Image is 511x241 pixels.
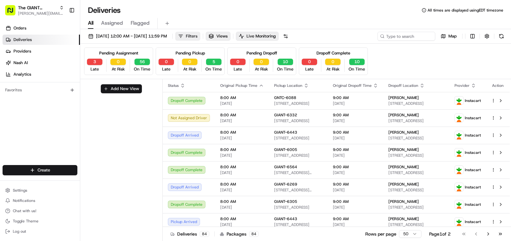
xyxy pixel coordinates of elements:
[13,219,39,224] span: Toggle Theme
[388,205,444,210] span: [STREET_ADDRESS]
[168,83,179,88] span: Status
[305,66,314,72] span: Late
[3,3,66,18] button: The GIANT Company[PERSON_NAME][EMAIL_ADDRESS][PERSON_NAME][DOMAIN_NAME]
[333,147,378,152] span: 9:00 AM
[388,95,419,100] span: [PERSON_NAME]
[85,32,170,41] button: [DATE] 12:00 AM - [DATE] 11:59 PM
[455,148,463,157] img: profile_instacart_ahold_partner.png
[274,205,323,210] span: [STREET_ADDRESS]
[3,23,80,33] a: Orders
[18,4,57,11] button: The GIANT Company
[277,66,293,72] span: On Time
[438,32,460,41] button: Map
[109,63,117,71] button: Start new chat
[13,48,31,54] span: Providers
[54,94,59,99] div: 💻
[349,66,365,72] span: On Time
[465,150,481,155] span: Instacart
[326,66,340,72] span: At Risk
[61,93,103,99] span: API Documentation
[156,47,225,75] div: Pending Pickup0Late0At Risk5On Time
[6,26,117,36] p: Welcome 👋
[3,186,77,195] button: Settings
[274,147,297,152] span: GIANT-6005
[176,50,205,56] div: Pending Pickup
[88,19,93,27] span: All
[3,165,77,175] button: Create
[6,61,18,73] img: 1736555255976-a54dd68f-1ca7-489b-9aae-adbdc363a1c4
[13,37,32,43] span: Deliveries
[101,19,123,27] span: Assigned
[333,182,378,187] span: 9:00 AM
[134,59,150,65] button: 56
[274,187,323,193] span: [STREET_ADDRESS][PERSON_NAME][PERSON_NAME]
[3,206,77,215] button: Chat with us!
[13,229,26,234] span: Log out
[220,130,264,135] span: 8:00 AM
[333,205,378,210] span: [DATE]
[455,183,463,191] img: profile_instacart_ahold_partner.png
[38,167,50,173] span: Create
[216,33,228,39] span: Views
[455,166,463,174] img: profile_instacart_ahold_partner.png
[465,202,481,207] span: Instacart
[465,98,481,103] span: Instacart
[247,50,277,56] div: Pending Dropoff
[455,96,463,105] img: profile_instacart_ahold_partner.png
[3,85,77,95] div: Favorites
[131,19,150,27] span: Flagged
[388,187,444,193] span: [STREET_ADDRESS]
[274,153,323,158] span: [STREET_ADDRESS]
[64,109,78,113] span: Pylon
[220,216,264,221] span: 8:00 AM
[13,188,27,193] span: Settings
[274,95,296,100] span: GNTC-6088
[333,130,378,135] span: 9:00 AM
[465,133,481,138] span: Instacart
[274,83,302,88] span: Pickup Location
[333,170,378,175] span: [DATE]
[13,71,31,77] span: Analytics
[428,8,503,13] span: All times are displayed using EDT timezone
[110,59,126,65] button: 0
[388,216,419,221] span: [PERSON_NAME]
[205,66,222,72] span: On Time
[333,83,372,88] span: Original Dropoff Time
[299,47,368,75] div: Dropoff Complete0Late0At Risk10On Time
[3,58,80,68] a: Nash AI
[316,50,350,56] div: Dropoff Complete
[465,167,481,172] span: Instacart
[220,95,264,100] span: 8:00 AM
[183,66,196,72] span: At Risk
[4,90,52,102] a: 📗Knowledge Base
[220,170,264,175] span: [DATE]
[465,115,481,120] span: Instacart
[455,131,463,139] img: profile_instacart_ahold_partner.png
[274,118,323,123] span: [STREET_ADDRESS]
[99,50,138,56] div: Pending Assignment
[302,59,317,65] button: 0
[13,198,35,203] span: Notifications
[274,130,297,135] span: GIANT-6443
[333,101,378,106] span: [DATE]
[18,11,64,16] button: [PERSON_NAME][EMAIL_ADDRESS][PERSON_NAME][DOMAIN_NAME]
[274,112,297,118] span: GIANT-6332
[22,68,81,73] div: We're available if you need us!
[448,33,457,39] span: Map
[333,95,378,100] span: 9:00 AM
[274,216,297,221] span: GIANT-6443
[278,59,293,65] button: 10
[491,83,505,88] div: Action
[249,231,259,237] div: 84
[388,153,444,158] span: [STREET_ADDRESS]
[3,196,77,205] button: Notifications
[182,59,197,65] button: 0
[254,59,269,65] button: 0
[220,101,264,106] span: [DATE]
[13,25,26,31] span: Orders
[220,147,264,152] span: 8:00 AM
[325,59,341,65] button: 0
[186,33,197,39] span: Filters
[175,32,200,41] button: Filters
